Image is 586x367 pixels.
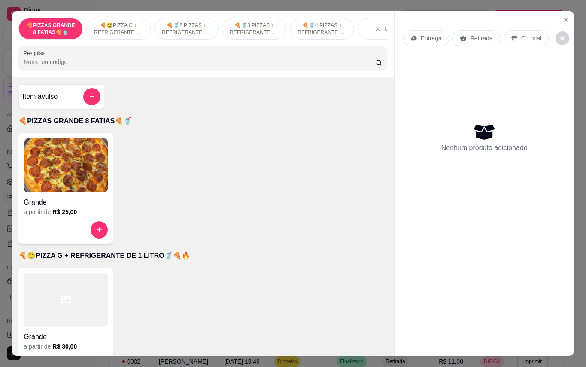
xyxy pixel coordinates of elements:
[18,116,387,126] p: 🍕PIZZAS GRANDE 8 FATIAS🍕🥤
[24,138,108,192] img: product-image
[229,22,279,36] p: 🍕🥤3 PIZZAS + REFRIGERANTE DE 1 LITRO🍕🥤
[24,342,108,351] div: a partir de
[22,92,58,102] h4: Item avulso
[52,342,77,351] h6: R$ 30,00
[83,88,100,105] button: add-separate-item
[18,251,387,261] p: 🍕🤤PIZZA G + REFRIGERANTE DE 1 LITRO🥤🍕🔥
[161,22,211,36] p: 🍕🥤2 PIZZAS + REFRIGERANTE DE 1 LITRO🍕🥤
[94,22,143,36] p: 🍕🤤PIZZA G + REFRIGERANTE DE 1 LITRO🥤🍕🔥
[91,221,108,239] button: increase-product-quantity
[24,197,108,208] h4: Grande
[470,34,493,43] p: Retirada
[559,13,573,27] button: Close
[52,208,77,216] h6: R$ 25,00
[24,332,108,342] h4: Grande
[376,25,404,32] p: X-TUDO 🤤
[24,49,48,57] label: Pesquisa
[556,31,569,45] button: decrease-product-quantity
[26,22,76,36] p: 🍕PIZZAS GRANDE 8 FATIAS🍕🥤
[297,22,347,36] p: 🍕🥤4 PIZZAS + REFRIGERANTE DE 2 LITRO🍕🥤
[421,34,442,43] p: Entrega
[24,58,375,66] input: Pesquisa
[521,34,541,43] p: C.Local
[441,143,528,153] p: Nenhum produto adicionado
[24,208,108,216] div: a partir de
